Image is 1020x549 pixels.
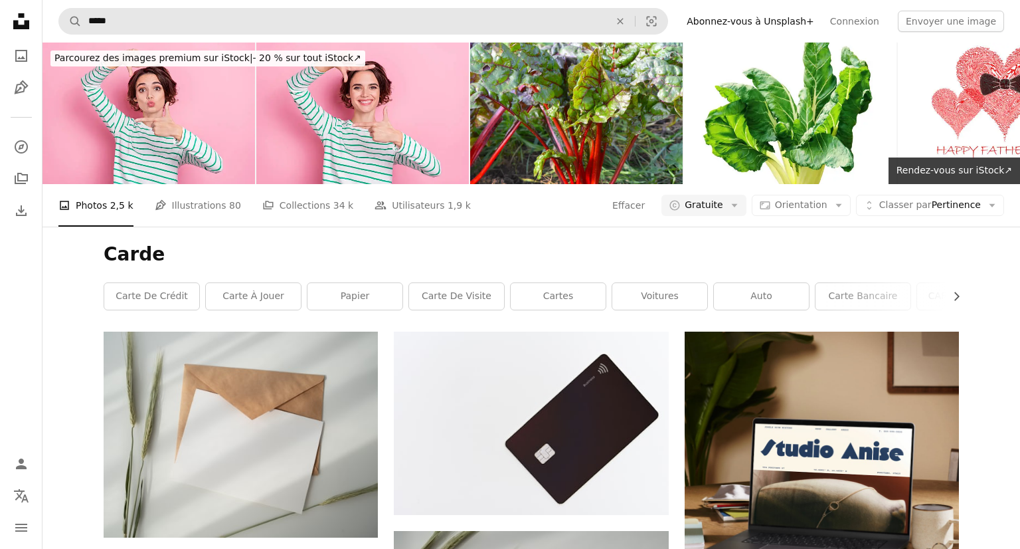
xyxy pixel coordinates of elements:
button: Rechercher sur Unsplash [59,9,82,34]
button: Recherche de visuels [636,9,667,34]
img: Ordinateur portable Asus noir sur surface blanche [394,332,668,514]
a: voitures [612,283,707,310]
span: 80 [229,198,241,213]
button: faire défiler la liste vers la droite [944,283,959,310]
img: papier blanc et enveloppe brune [104,332,378,538]
a: Explorer [8,134,35,160]
img: Bette à carde cultivez votre potager, culture rouge cultivez un jardin autonome [470,43,683,184]
img: Portrait de jolie fille drôle joyeuse montrant cadre photo isolé sur fond de couleur pastel rose [256,43,469,184]
span: Parcourez des images premium sur iStock | [54,53,253,63]
a: carte de visite [409,283,504,310]
a: Photos [8,43,35,69]
button: Classer parPertinence [856,195,1004,216]
a: carte de crédit [104,283,199,310]
span: 1,9 k [448,198,471,213]
button: Gratuite [661,195,746,216]
span: Gratuite [685,199,723,212]
a: Collections [8,165,35,192]
button: Orientation [752,195,851,216]
a: Rendez-vous sur iStock↗ [889,158,1020,184]
span: Classer par [879,199,932,210]
a: Accueil — Unsplash [8,8,35,37]
span: 34 k [333,198,353,213]
a: Connexion [822,11,887,32]
a: carte bancaire [815,283,910,310]
form: Rechercher des visuels sur tout le site [58,8,668,35]
button: Envoyer une image [898,11,1004,32]
a: carte à jouer [206,283,301,310]
h1: Carde [104,243,959,267]
button: Effacer [612,195,645,216]
a: Ordinateur portable Asus noir sur surface blanche [394,417,668,429]
a: Illustrations [8,74,35,101]
span: Orientation [775,199,827,210]
button: Effacer [606,9,635,34]
button: Menu [8,514,35,541]
a: Illustrations 80 [155,184,241,227]
button: Langue [8,483,35,509]
img: Manteau de bette à carde [684,43,896,184]
a: CARTE-CADEAU [917,283,1012,310]
a: Abonnez-vous à Unsplash+ [679,11,822,32]
a: cartes [511,283,606,310]
a: papier [307,283,402,310]
a: papier blanc et enveloppe brune [104,429,378,441]
a: Parcourez des images premium sur iStock|- 20 % sur tout iStock↗ [42,43,373,74]
span: Rendez-vous sur iStock ↗ [896,165,1012,175]
a: Connexion / S’inscrire [8,451,35,477]
a: auto [714,283,809,310]
span: Pertinence [879,199,981,212]
a: Collections 34 k [262,184,353,227]
img: Portrait de fille attrayante fille drôle fille montrant cadre photo envoyant un baiser d’air isol... [42,43,255,184]
span: - 20 % sur tout iStock ↗ [54,53,361,63]
a: Utilisateurs 1,9 k [375,184,471,227]
a: Historique de téléchargement [8,197,35,224]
